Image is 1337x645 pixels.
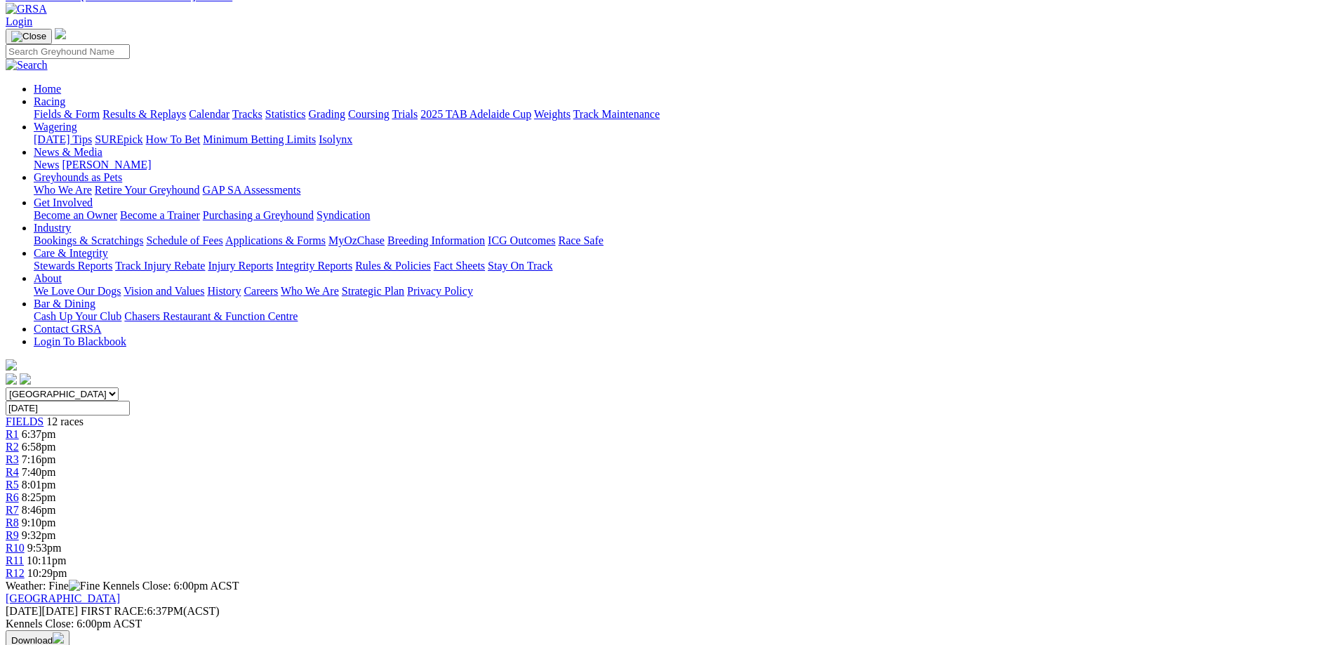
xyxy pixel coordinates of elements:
[146,234,222,246] a: Schedule of Fees
[34,159,1331,171] div: News & Media
[6,605,42,617] span: [DATE]
[6,428,19,440] a: R1
[55,28,66,39] img: logo-grsa-white.png
[34,298,95,310] a: Bar & Dining
[34,222,71,234] a: Industry
[22,479,56,491] span: 8:01pm
[6,554,24,566] a: R11
[6,453,19,465] span: R3
[22,517,56,528] span: 9:10pm
[27,554,66,566] span: 10:11pm
[276,260,352,272] a: Integrity Reports
[420,108,531,120] a: 2025 TAB Adelaide Cup
[203,133,316,145] a: Minimum Betting Limits
[22,428,56,440] span: 6:37pm
[434,260,485,272] a: Fact Sheets
[34,335,126,347] a: Login To Blackbook
[281,285,339,297] a: Who We Are
[6,29,52,44] button: Toggle navigation
[22,529,56,541] span: 9:32pm
[558,234,603,246] a: Race Safe
[225,234,326,246] a: Applications & Forms
[34,95,65,107] a: Racing
[6,618,1331,630] div: Kennels Close: 6:00pm ACST
[34,171,122,183] a: Greyhounds as Pets
[34,310,1331,323] div: Bar & Dining
[317,209,370,221] a: Syndication
[34,159,59,171] a: News
[27,542,62,554] span: 9:53pm
[6,59,48,72] img: Search
[34,146,102,158] a: News & Media
[232,108,262,120] a: Tracks
[309,108,345,120] a: Grading
[6,491,19,503] a: R6
[102,580,239,592] span: Kennels Close: 6:00pm ACST
[115,260,205,272] a: Track Injury Rebate
[6,401,130,415] input: Select date
[6,359,17,371] img: logo-grsa-white.png
[6,605,78,617] span: [DATE]
[407,285,473,297] a: Privacy Policy
[6,580,102,592] span: Weather: Fine
[265,108,306,120] a: Statistics
[81,605,220,617] span: 6:37PM(ACST)
[124,310,298,322] a: Chasers Restaurant & Function Centre
[6,504,19,516] a: R7
[34,209,1331,222] div: Get Involved
[342,285,404,297] a: Strategic Plan
[62,159,151,171] a: [PERSON_NAME]
[34,285,1331,298] div: About
[319,133,352,145] a: Isolynx
[146,133,201,145] a: How To Bet
[22,466,56,478] span: 7:40pm
[573,108,660,120] a: Track Maintenance
[488,234,555,246] a: ICG Outcomes
[95,133,142,145] a: SUREpick
[34,184,1331,197] div: Greyhounds as Pets
[34,83,61,95] a: Home
[207,285,241,297] a: History
[6,479,19,491] a: R5
[488,260,552,272] a: Stay On Track
[6,567,25,579] a: R12
[11,31,46,42] img: Close
[6,415,44,427] a: FIELDS
[22,491,56,503] span: 8:25pm
[34,260,112,272] a: Stewards Reports
[46,415,84,427] span: 12 races
[6,466,19,478] a: R4
[387,234,485,246] a: Breeding Information
[6,3,47,15] img: GRSA
[6,517,19,528] span: R8
[208,260,273,272] a: Injury Reports
[34,247,108,259] a: Care & Integrity
[27,567,67,579] span: 10:29pm
[189,108,230,120] a: Calendar
[6,529,19,541] a: R9
[392,108,418,120] a: Trials
[6,15,32,27] a: Login
[328,234,385,246] a: MyOzChase
[34,133,1331,146] div: Wagering
[6,542,25,554] a: R10
[81,605,147,617] span: FIRST RACE:
[22,504,56,516] span: 8:46pm
[348,108,390,120] a: Coursing
[102,108,186,120] a: Results & Replays
[20,373,31,385] img: twitter.svg
[355,260,431,272] a: Rules & Policies
[34,133,92,145] a: [DATE] Tips
[34,184,92,196] a: Who We Are
[69,580,100,592] img: Fine
[124,285,204,297] a: Vision and Values
[34,121,77,133] a: Wagering
[6,441,19,453] span: R2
